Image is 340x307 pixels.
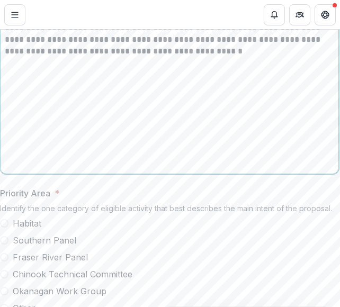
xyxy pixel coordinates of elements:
span: Chinook Technical Committee [13,268,132,281]
button: Partners [289,4,310,25]
span: Southern Panel [13,234,76,247]
button: Get Help [315,4,336,25]
button: Toggle Menu [4,4,25,25]
span: Habitat [13,217,41,230]
span: Fraser River Panel [13,251,88,264]
button: Notifications [264,4,285,25]
span: Okanagan Work Group [13,285,106,297]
